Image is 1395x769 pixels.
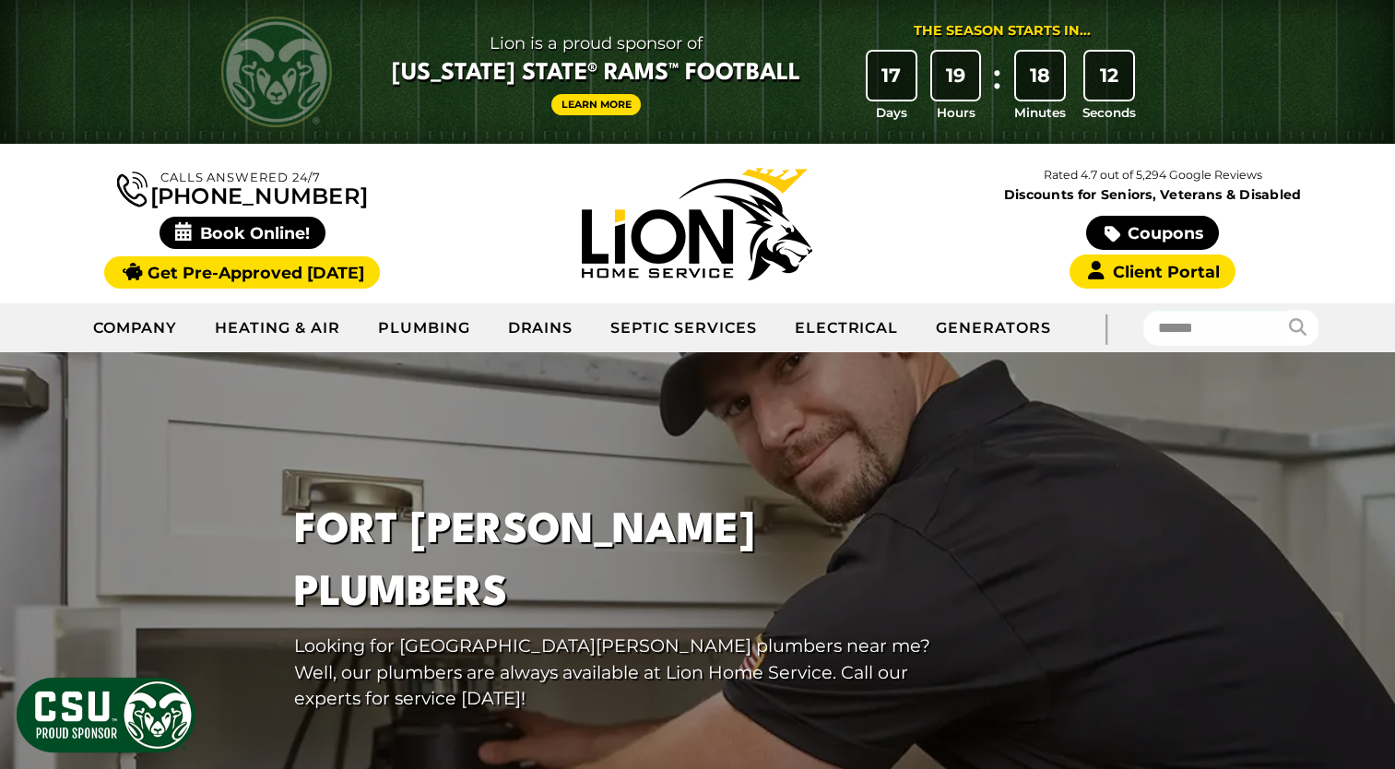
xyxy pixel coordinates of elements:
div: 12 [1085,52,1133,100]
a: Generators [917,305,1070,351]
span: [US_STATE] State® Rams™ Football [392,58,800,89]
a: Client Portal [1070,254,1235,289]
img: CSU Rams logo [221,17,332,127]
img: CSU Sponsor Badge [14,675,198,755]
a: Learn More [551,94,642,115]
span: Lion is a proud sponsor of [392,29,800,58]
div: 18 [1016,52,1064,100]
a: Get Pre-Approved [DATE] [104,256,380,289]
div: | [1070,303,1143,352]
div: : [987,52,1006,123]
a: Coupons [1086,216,1219,250]
a: Electrical [776,305,918,351]
a: Plumbing [360,305,490,351]
span: Discounts for Seniors, Veterans & Disabled [929,188,1377,201]
p: Looking for [GEOGRAPHIC_DATA][PERSON_NAME] plumbers near me? Well, our plumbers are always availa... [294,633,965,712]
div: The Season Starts in... [914,21,1091,41]
span: Hours [937,103,975,122]
p: Rated 4.7 out of 5,294 Google Reviews [925,165,1380,185]
a: Heating & Air [196,305,359,351]
a: Drains [490,305,593,351]
div: 19 [932,52,980,100]
div: 17 [868,52,916,100]
a: [PHONE_NUMBER] [117,168,368,207]
span: Minutes [1014,103,1066,122]
span: Days [876,103,907,122]
a: Company [75,305,197,351]
span: Seconds [1082,103,1136,122]
a: Septic Services [592,305,775,351]
span: Book Online! [160,217,326,249]
h1: Fort [PERSON_NAME] Plumbers [294,501,965,624]
img: Lion Home Service [582,168,812,280]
